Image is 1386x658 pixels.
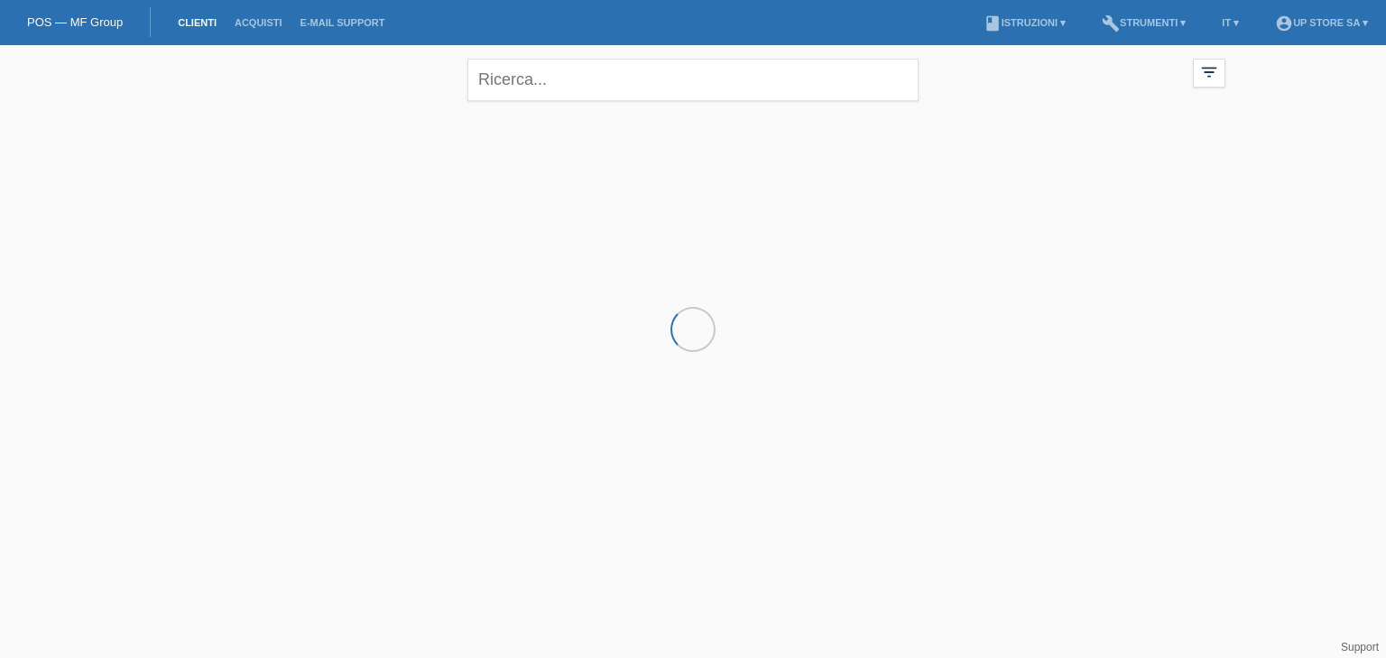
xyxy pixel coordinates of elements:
a: buildStrumenti ▾ [1093,17,1195,28]
a: Support [1341,641,1379,653]
a: IT ▾ [1213,17,1248,28]
i: build [1102,14,1120,32]
a: E-mail Support [291,17,394,28]
a: bookIstruzioni ▾ [975,17,1075,28]
input: Ricerca... [467,59,919,101]
a: Clienti [169,17,226,28]
a: Acquisti [226,17,291,28]
i: filter_list [1199,62,1219,82]
a: POS — MF Group [27,15,123,29]
a: account_circleUp Store SA ▾ [1266,17,1377,28]
i: account_circle [1275,14,1293,32]
i: book [984,14,1002,32]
